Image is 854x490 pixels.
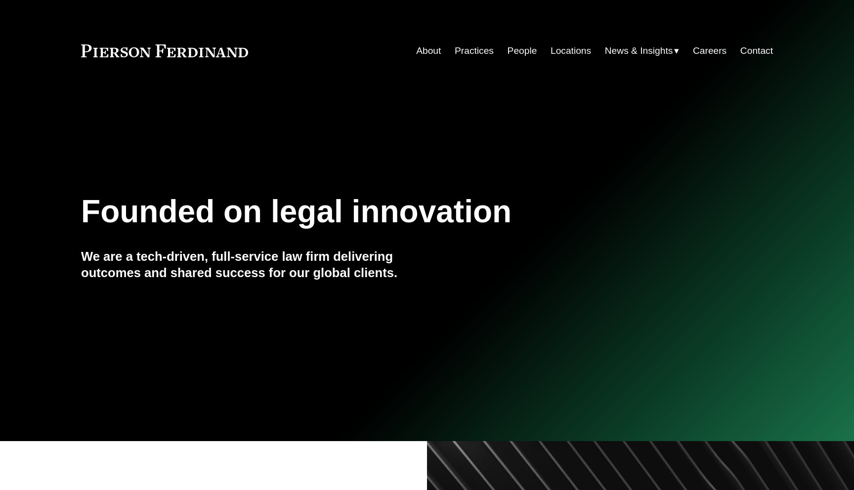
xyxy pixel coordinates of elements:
a: Contact [740,41,773,60]
h4: We are a tech-driven, full-service law firm delivering outcomes and shared success for our global... [81,248,427,281]
span: News & Insights [605,42,673,60]
a: Locations [551,41,591,60]
a: Practices [455,41,494,60]
a: Careers [693,41,726,60]
a: About [416,41,441,60]
h1: Founded on legal innovation [81,194,658,230]
a: People [508,41,537,60]
a: folder dropdown [605,41,680,60]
